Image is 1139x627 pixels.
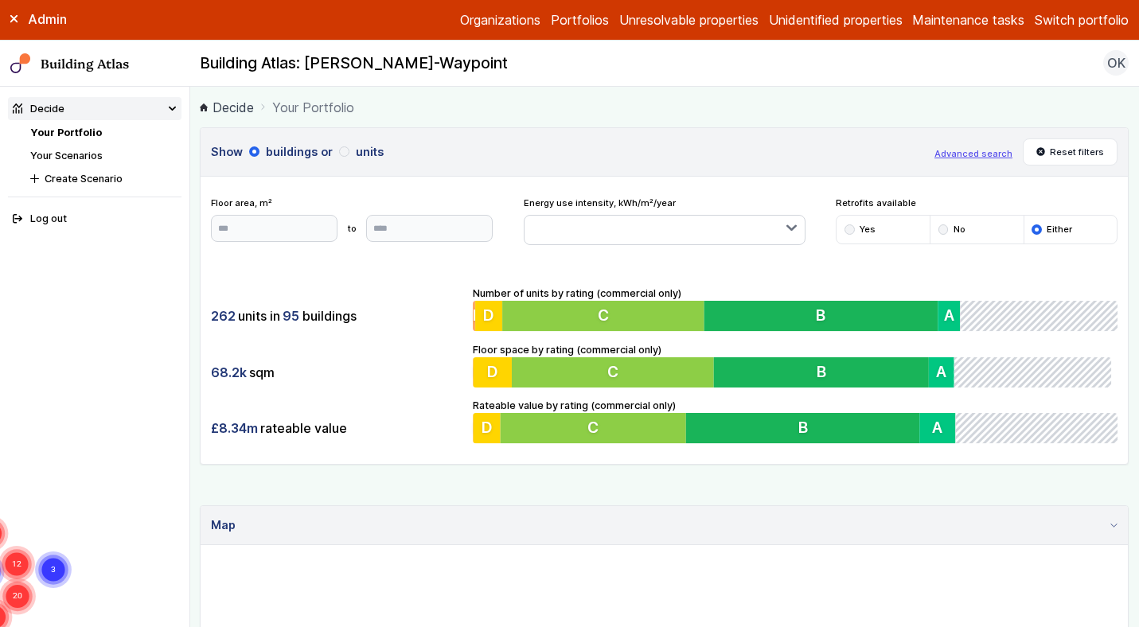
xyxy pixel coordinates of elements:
button: B [716,357,934,387]
span: D [481,419,492,438]
button: D [473,413,500,443]
span: A [944,306,954,325]
span: Retrofits available [836,197,1118,209]
span: £8.34m [211,419,258,437]
span: A [941,362,951,381]
a: Organizations [460,10,540,29]
a: Unidentified properties [769,10,903,29]
a: Maintenance tasks [912,10,1024,29]
div: Rateable value by rating (commercial only) [473,398,1118,444]
button: D [474,357,513,387]
button: Switch portfolio [1035,10,1129,29]
a: Decide [200,98,254,117]
span: B [820,362,829,381]
span: E [473,306,482,325]
button: C [502,301,704,331]
summary: Decide [8,97,181,120]
span: D [483,306,494,325]
div: Energy use intensity, kWh/m²/year [524,197,805,245]
span: 262 [211,307,236,325]
div: units in buildings [211,301,462,331]
button: OK [1103,50,1129,76]
a: Unresolvable properties [619,10,759,29]
span: C [609,362,620,381]
button: D [475,301,502,331]
button: Log out [8,208,181,231]
a: Your Portfolio [30,127,102,138]
span: 68.2k [211,364,247,381]
div: Decide [13,101,64,116]
button: B [704,301,938,331]
div: rateable value [211,413,462,443]
button: C [501,413,686,443]
a: Your Scenarios [30,150,103,162]
div: Floor space by rating (commercial only) [473,342,1118,388]
a: Portfolios [551,10,609,29]
button: E [473,301,475,331]
span: C [587,419,599,438]
button: Reset filters [1023,138,1118,166]
form: to [211,215,493,242]
span: B [817,306,826,325]
span: D [487,362,498,381]
span: C [598,306,609,325]
div: sqm [211,357,462,387]
h3: Show [211,143,924,161]
div: Floor area, m² [211,197,493,241]
span: A [932,419,942,438]
button: C [512,357,716,387]
summary: Map [201,506,1128,545]
span: Your Portfolio [272,98,354,117]
button: Create Scenario [25,167,181,190]
button: B [686,413,920,443]
img: main-0bbd2752.svg [10,53,31,74]
span: 95 [283,307,299,325]
h2: Building Atlas: [PERSON_NAME]-Waypoint [200,53,508,74]
button: A [934,357,959,387]
span: B [798,419,808,438]
div: Number of units by rating (commercial only) [473,286,1118,332]
span: OK [1107,53,1125,72]
button: Advanced search [934,147,1012,160]
button: A [919,413,955,443]
button: A [938,301,961,331]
